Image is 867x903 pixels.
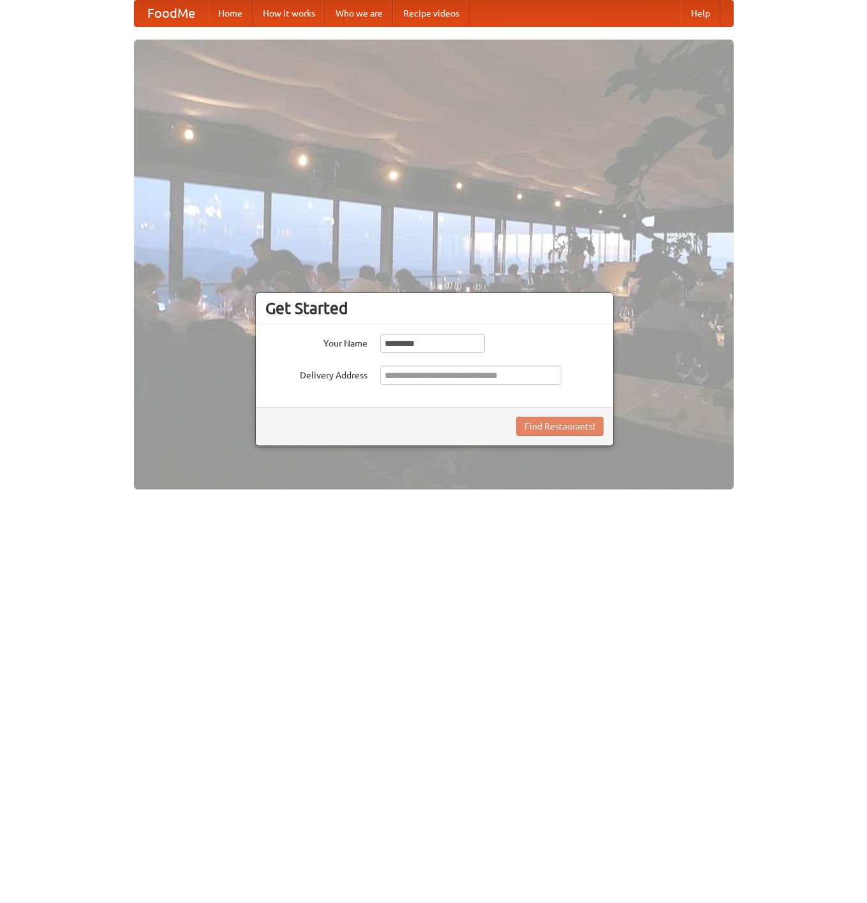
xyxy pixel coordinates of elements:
[208,1,253,26] a: Home
[393,1,470,26] a: Recipe videos
[265,366,367,382] label: Delivery Address
[253,1,325,26] a: How it works
[325,1,393,26] a: Who we are
[516,417,604,436] button: Find Restaurants!
[265,299,604,318] h3: Get Started
[681,1,720,26] a: Help
[265,334,367,350] label: Your Name
[135,1,208,26] a: FoodMe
